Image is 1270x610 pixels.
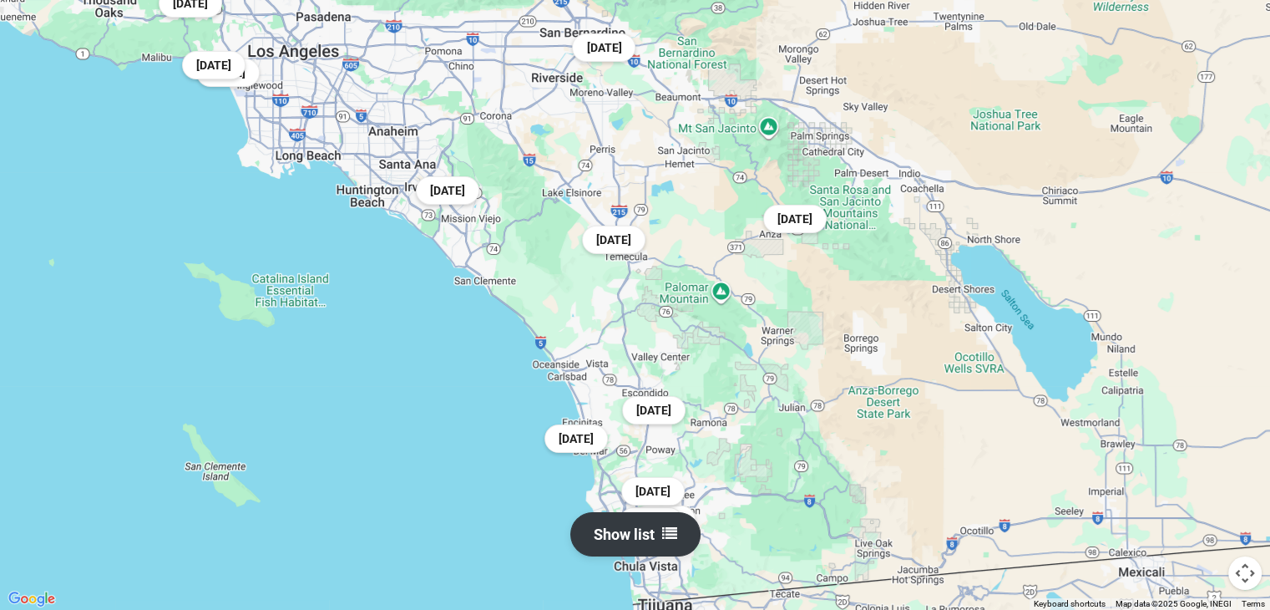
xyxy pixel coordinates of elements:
[196,58,260,87] div: [DATE]
[544,424,607,453] div: [DATE]
[181,51,245,79] div: [DATE]
[4,588,59,610] img: Google
[631,506,695,534] div: [DATE]
[1242,599,1265,608] a: Terms (opens in new tab)
[1034,598,1106,610] button: Keyboard shortcuts
[620,477,684,506] div: [DATE]
[572,33,635,62] div: [DATE]
[416,176,479,205] div: [DATE]
[582,226,645,254] div: [DATE]
[619,507,682,536] div: [DATE]
[622,396,686,424] div: [DATE]
[763,205,827,233] div: [DATE]
[1228,557,1262,590] button: Map camera controls
[1116,599,1232,608] span: Map data ©2025 Google, INEGI
[570,512,701,557] button: Show list
[4,588,59,610] a: Open this area in Google Maps (opens a new window)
